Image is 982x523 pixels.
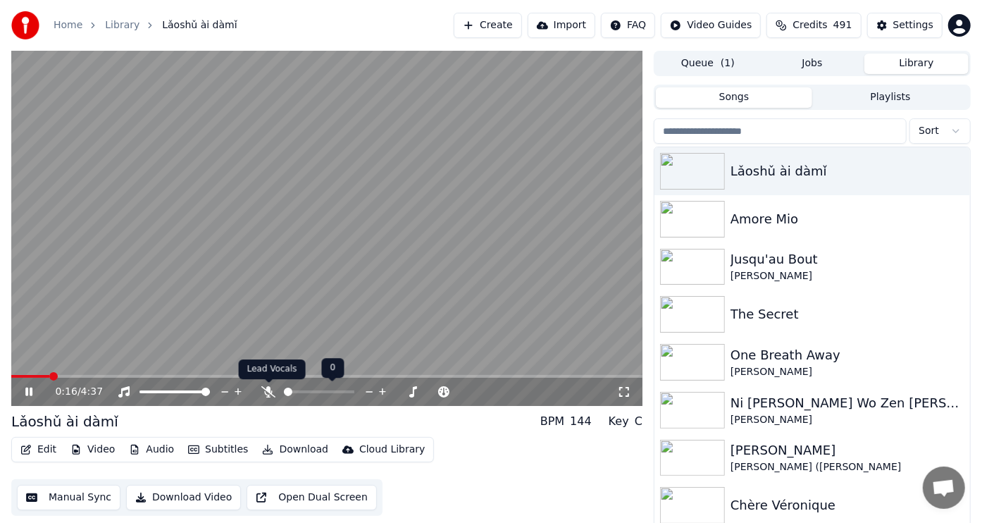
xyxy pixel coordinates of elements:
button: Library [864,54,969,74]
div: [PERSON_NAME] ([PERSON_NAME] [731,460,964,474]
button: Playlists [812,87,969,108]
span: Lǎoshǔ ài dàmǐ [162,18,237,32]
span: ( 1 ) [721,56,735,70]
div: [PERSON_NAME] [731,441,964,460]
div: Jusqu'au Bout [731,250,964,269]
div: [PERSON_NAME] [731,269,964,283]
div: Cloud Library [359,443,425,457]
button: Settings [867,13,943,38]
button: Edit [15,440,62,460]
div: / [55,385,89,399]
button: Jobs [760,54,864,74]
button: Download Video [126,485,241,510]
button: Video [65,440,120,460]
button: Import [528,13,595,38]
button: Open Dual Screen [247,485,377,510]
div: [PERSON_NAME] [731,413,964,427]
div: Amore Mio [731,209,964,229]
button: FAQ [601,13,655,38]
span: 491 [833,18,852,32]
button: Songs [656,87,812,108]
button: Download [256,440,334,460]
button: Audio [123,440,180,460]
div: Chère Véronique [731,496,964,515]
div: Lǎoshǔ ài dàmǐ [11,412,118,431]
div: The Secret [731,304,964,324]
span: Credits [793,18,827,32]
button: Create [454,13,522,38]
a: Library [105,18,139,32]
nav: breadcrumb [54,18,237,32]
a: Home [54,18,82,32]
img: youka [11,11,39,39]
div: Ni [PERSON_NAME] Wo Zen [PERSON_NAME] [731,393,964,413]
div: BPM [540,413,564,430]
span: Sort [919,124,939,138]
div: C [635,413,642,430]
div: Lǎoshǔ ài dàmǐ [731,161,964,181]
span: 0:16 [55,385,77,399]
div: [PERSON_NAME] [731,365,964,379]
button: Queue [656,54,760,74]
button: Manual Sync [17,485,120,510]
div: Settings [893,18,933,32]
div: Key [609,413,629,430]
div: One Breath Away [731,345,964,365]
a: Open chat [923,467,965,509]
span: 4:37 [81,385,103,399]
div: 0 [322,358,344,378]
div: 144 [570,413,592,430]
div: Lead Vocals [239,359,306,379]
button: Video Guides [661,13,761,38]
button: Credits491 [766,13,861,38]
button: Subtitles [182,440,254,460]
